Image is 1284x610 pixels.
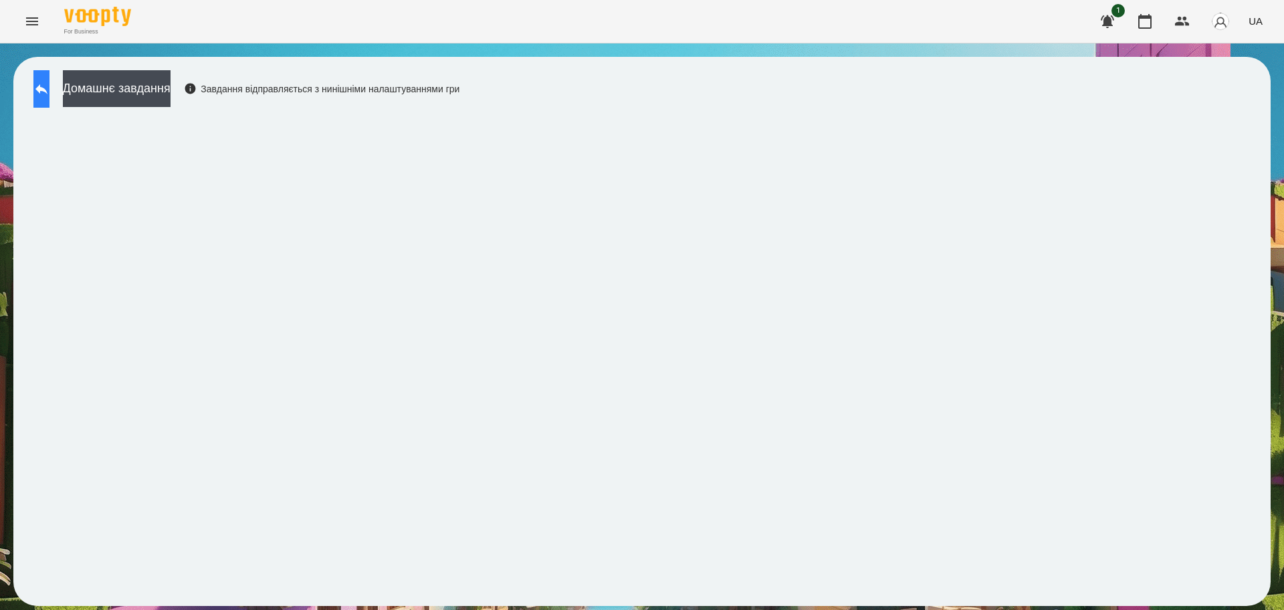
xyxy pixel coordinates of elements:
div: Завдання відправляється з нинішніми налаштуваннями гри [184,82,460,96]
span: For Business [64,27,131,36]
img: avatar_s.png [1211,12,1230,31]
button: UA [1243,9,1268,33]
span: 1 [1111,4,1125,17]
img: Voopty Logo [64,7,131,26]
button: Menu [16,5,48,37]
button: Домашнє завдання [63,70,171,107]
span: UA [1249,14,1263,28]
